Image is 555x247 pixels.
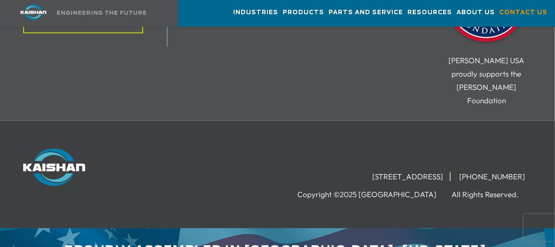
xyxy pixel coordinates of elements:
li: [STREET_ADDRESS] [366,172,451,181]
span: About Us [456,8,495,18]
img: Engineering the future [57,11,146,15]
a: About Us [456,0,495,24]
a: Contact Us [499,0,547,24]
span: Products [283,8,324,18]
a: Resources [407,0,452,24]
li: [PHONE_NUMBER] [452,172,532,181]
span: Resources [407,8,452,18]
a: Parts and Service [329,0,403,24]
img: Kaishan [23,149,85,186]
span: Parts and Service [329,8,403,18]
span: [PERSON_NAME] USA proudly supports the [PERSON_NAME] Foundation [448,56,524,105]
li: Copyright ©2025 [GEOGRAPHIC_DATA] [297,190,450,199]
span: Contact Us [499,8,547,18]
a: Industries [233,0,278,24]
span: Industries [233,8,278,18]
a: Products [283,0,324,24]
li: All Rights Reserved. [452,190,532,199]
